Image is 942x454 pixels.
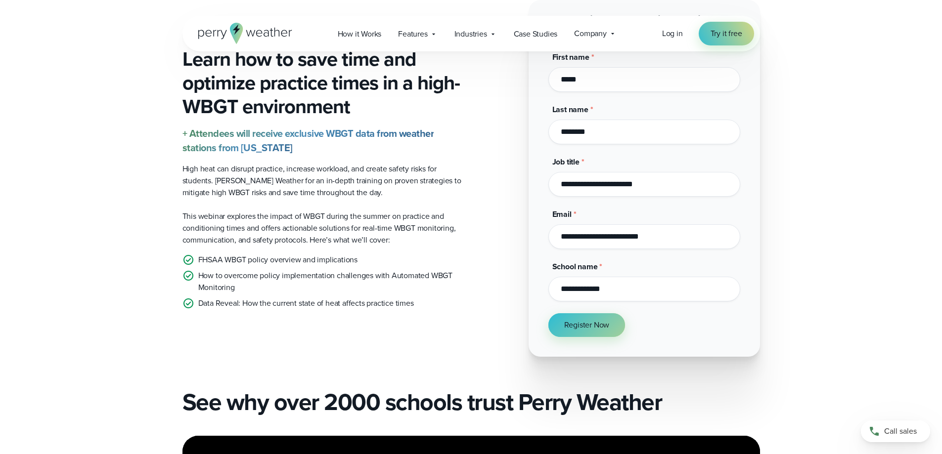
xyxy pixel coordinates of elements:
span: Email [552,208,572,220]
span: Industries [454,28,487,40]
span: Features [398,28,427,40]
span: Call sales [884,425,917,437]
span: Log in [662,28,683,39]
strong: Register for the Live Webinar [571,11,718,29]
span: Company [574,28,607,40]
p: FHSAA WBGT policy overview and implications [198,254,358,266]
span: First name [552,51,589,63]
p: High heat can disrupt practice, increase workload, and create safety risks for students. [PERSON_... [182,163,463,199]
a: Log in [662,28,683,40]
p: Data Reveal: How the current state of heat affects practice times [198,297,414,309]
button: Register Now [548,313,626,337]
span: Last name [552,104,588,115]
a: How it Works [329,24,390,44]
h2: See why over 2000 schools trust Perry Weather [182,388,760,416]
p: How to overcome policy implementation challenges with Automated WBGT Monitoring [198,270,463,293]
span: School name [552,261,598,272]
a: Case Studies [505,24,566,44]
a: Call sales [861,420,930,442]
span: Case Studies [514,28,558,40]
span: How it Works [338,28,382,40]
span: Register Now [564,319,610,331]
span: Try it free [711,28,742,40]
strong: + Attendees will receive exclusive WBGT data from weather stations from [US_STATE] [182,126,434,155]
a: Try it free [699,22,754,45]
span: Job title [552,156,580,167]
h3: Learn how to save time and optimize practice times in a high-WBGT environment [182,47,463,119]
p: This webinar explores the impact of WBGT during the summer on practice and conditioning times and... [182,210,463,246]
